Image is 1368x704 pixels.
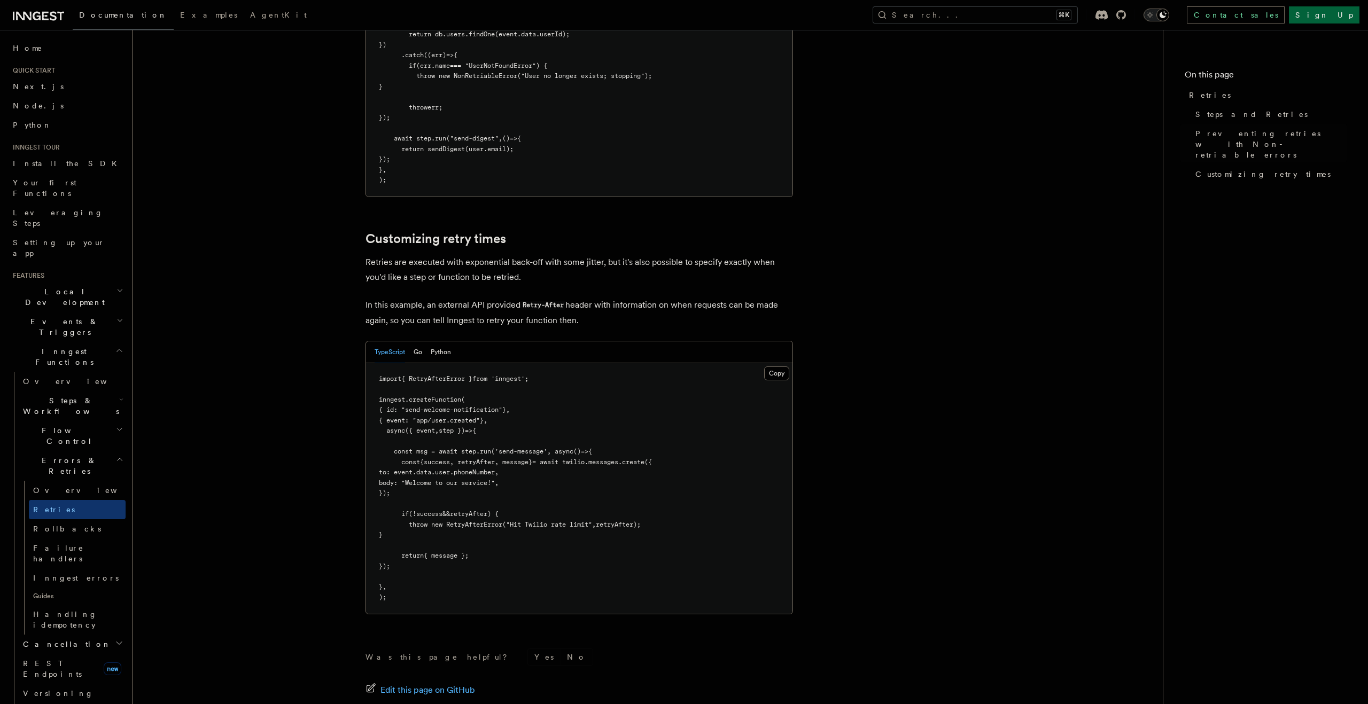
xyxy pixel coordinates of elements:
span: import [379,375,401,382]
span: Local Development [9,286,116,308]
a: Contact sales [1187,6,1285,24]
span: data [416,468,431,476]
span: => [465,427,472,434]
span: step }) [439,427,465,434]
span: ); [644,72,652,80]
span: success [416,510,442,518]
a: Sign Up [1289,6,1359,24]
p: Retries are executed with exponential back-off with some jitter, but it's also possible to specif... [366,255,793,285]
code: Retry-After [520,301,565,310]
span: ((err) [424,51,446,59]
a: Retries [1185,85,1347,105]
span: retryAfter) { [450,510,499,518]
span: , [547,448,551,455]
span: { message }; [424,552,469,559]
a: Failure handlers [29,538,126,568]
span: ( [409,510,413,518]
span: }); [379,489,390,497]
span: .userId); [536,30,570,38]
span: }); [379,562,390,570]
span: } [528,458,532,466]
span: .phoneNumber [450,468,495,476]
button: Yes [528,649,560,665]
a: Overview [19,372,126,391]
span: Steps & Workflows [19,395,119,417]
span: .run [431,135,446,142]
span: , [435,427,439,434]
a: Inngest errors [29,568,126,588]
span: () [573,448,581,455]
span: ( [416,62,420,69]
span: ( [502,521,506,528]
span: message [502,458,528,466]
span: Cancellation [19,639,111,650]
span: && [442,510,450,518]
span: . [413,468,416,476]
button: Toggle dark mode [1144,9,1169,21]
span: "send-welcome-notification" [401,406,502,413]
span: err; [428,104,442,111]
span: . [517,30,521,38]
span: Retries [1189,90,1231,100]
a: Customizing retry times [1191,165,1347,184]
span: await [540,458,558,466]
span: success [424,458,450,466]
span: { [454,51,457,59]
span: .name [431,62,450,69]
button: Search...⌘K [873,6,1078,24]
span: Events & Triggers [9,316,116,338]
span: "Welcome to our service!" [401,479,495,487]
span: 'send-message' [495,448,547,455]
span: if [401,510,409,518]
span: NonRetriableError [454,72,517,80]
span: , [499,135,502,142]
a: AgentKit [244,3,313,29]
span: Next.js [13,82,64,91]
span: async [386,427,405,434]
span: to [379,468,386,476]
span: ( [491,448,495,455]
span: err [420,62,431,69]
span: Python [13,121,52,129]
span: return [401,145,424,153]
span: ({ event [405,427,435,434]
span: Preventing retries with Non-retriable errors [1195,128,1347,160]
span: user [435,468,450,476]
span: Customizing retry times [1195,169,1331,179]
span: async [555,448,573,455]
span: => [581,448,588,455]
span: users [446,30,465,38]
button: Local Development [9,282,126,312]
span: ! [413,510,416,518]
span: retryAfter); [596,521,641,528]
span: Setting up your app [13,238,105,257]
span: inngest [379,396,405,403]
button: Flow Control [19,421,126,451]
span: , [383,583,386,591]
span: throw [416,72,435,80]
span: ); [379,593,386,601]
span: . [442,30,446,38]
span: { id [379,406,394,413]
span: , [495,458,499,466]
span: const [394,448,413,455]
span: body [379,479,394,487]
a: Next.js [9,77,126,96]
a: Overview [29,481,126,500]
button: TypeScript [375,341,405,363]
span: ({ [644,458,652,466]
span: return [409,30,431,38]
h4: On this page [1185,68,1347,85]
kbd: ⌘K [1056,10,1071,20]
span: }); [379,114,390,121]
span: "send-digest" [450,135,499,142]
span: Your first Functions [13,178,76,198]
span: Home [13,43,43,53]
span: Quick start [9,66,55,75]
span: ( [465,145,469,153]
a: Your first Functions [9,173,126,203]
span: { [472,427,476,434]
span: Overview [23,377,133,386]
span: Overview [33,486,143,495]
span: event [394,468,413,476]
